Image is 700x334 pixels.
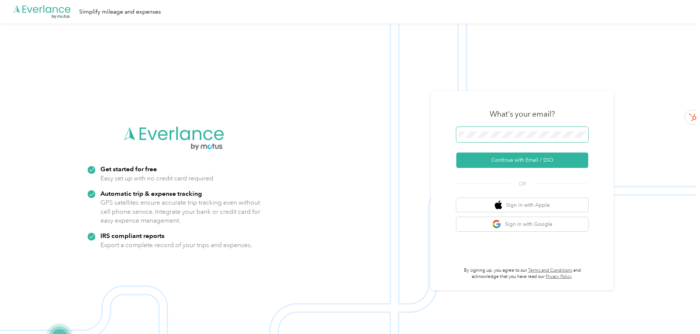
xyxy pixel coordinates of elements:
[100,232,165,239] strong: IRS compliant reports
[528,268,572,273] a: Terms and Conditions
[456,267,588,280] p: By signing up, you agree to our and acknowledge that you have read our .
[490,109,555,119] h3: What's your email?
[456,217,588,231] button: google logoSign in with Google
[100,198,261,225] p: GPS satellites ensure accurate trip tracking even without cell phone service. Integrate your bank...
[456,198,588,212] button: apple logoSign in with Apple
[100,165,157,173] strong: Get started for free
[492,220,501,229] img: google logo
[546,274,572,279] a: Privacy Policy
[456,153,588,168] button: Continue with Email / SSO
[100,174,213,183] p: Easy set up with no credit card required
[100,241,252,250] p: Export a complete record of your trips and expenses.
[79,7,161,16] div: Simplify mileage and expenses
[509,180,535,188] span: OR
[100,190,202,197] strong: Automatic trip & expense tracking
[495,201,502,210] img: apple logo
